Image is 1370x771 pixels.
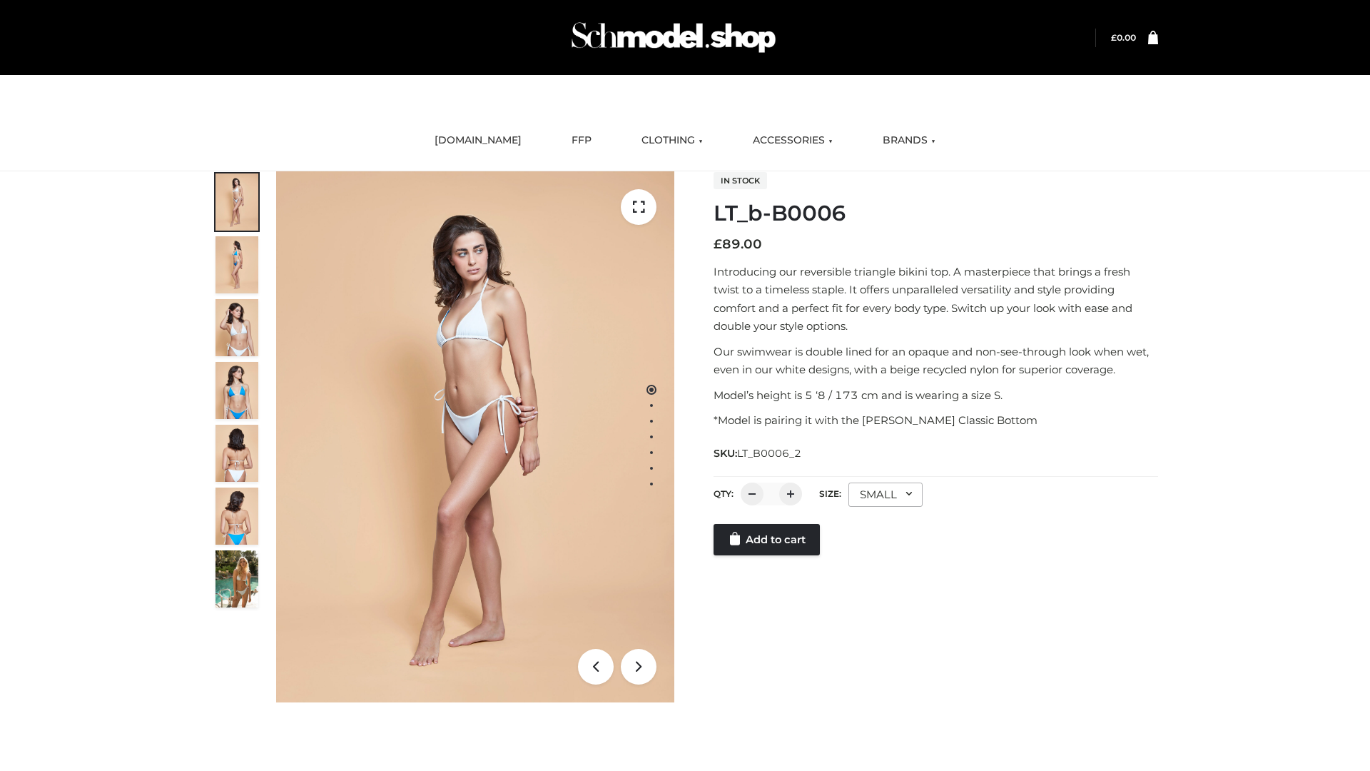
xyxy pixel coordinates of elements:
[215,550,258,608] img: Arieltop_CloudNine_AzureSky2.jpg
[714,524,820,555] a: Add to cart
[737,447,801,460] span: LT_B0006_2
[714,236,762,252] bdi: 89.00
[631,125,714,156] a: CLOTHING
[714,445,803,462] span: SKU:
[215,236,258,293] img: ArielClassicBikiniTop_CloudNine_AzureSky_OW114ECO_2-scaled.jpg
[561,125,602,156] a: FFP
[819,488,841,499] label: Size:
[848,483,923,507] div: SMALL
[1111,32,1117,43] span: £
[424,125,532,156] a: [DOMAIN_NAME]
[714,236,722,252] span: £
[215,425,258,482] img: ArielClassicBikiniTop_CloudNine_AzureSky_OW114ECO_7-scaled.jpg
[714,172,767,189] span: In stock
[714,201,1158,226] h1: LT_b-B0006
[215,362,258,419] img: ArielClassicBikiniTop_CloudNine_AzureSky_OW114ECO_4-scaled.jpg
[567,9,781,66] img: Schmodel Admin 964
[1111,32,1136,43] a: £0.00
[714,263,1158,336] p: Introducing our reversible triangle bikini top. A masterpiece that brings a fresh twist to a time...
[872,125,946,156] a: BRANDS
[215,173,258,231] img: ArielClassicBikiniTop_CloudNine_AzureSky_OW114ECO_1-scaled.jpg
[215,488,258,545] img: ArielClassicBikiniTop_CloudNine_AzureSky_OW114ECO_8-scaled.jpg
[714,343,1158,379] p: Our swimwear is double lined for an opaque and non-see-through look when wet, even in our white d...
[714,488,734,499] label: QTY:
[714,386,1158,405] p: Model’s height is 5 ‘8 / 173 cm and is wearing a size S.
[276,171,674,702] img: LT_b-B0006
[742,125,843,156] a: ACCESSORIES
[714,411,1158,430] p: *Model is pairing it with the [PERSON_NAME] Classic Bottom
[215,299,258,356] img: ArielClassicBikiniTop_CloudNine_AzureSky_OW114ECO_3-scaled.jpg
[1111,32,1136,43] bdi: 0.00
